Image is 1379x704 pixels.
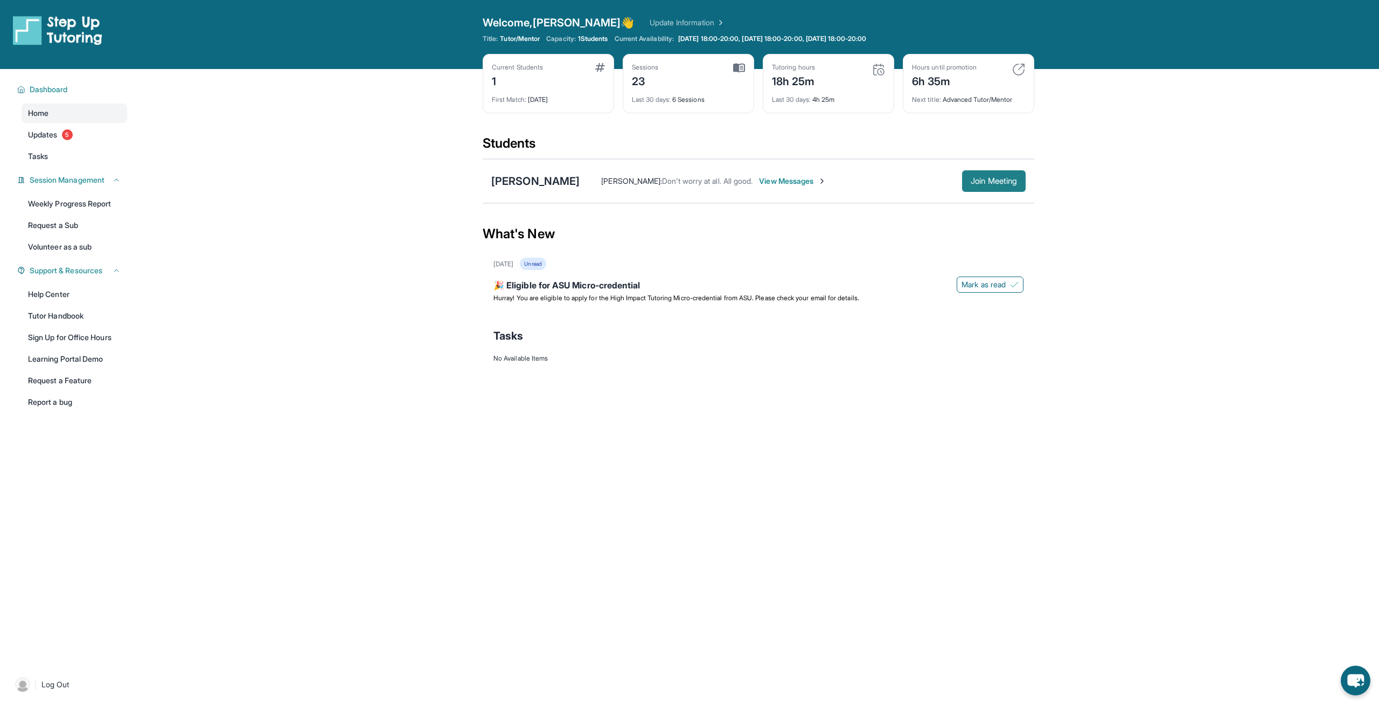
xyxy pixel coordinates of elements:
button: Session Management [25,175,121,185]
a: Help Center [22,285,127,304]
div: 1 [492,72,543,89]
span: 1 Students [578,34,608,43]
div: 23 [632,72,659,89]
span: Join Meeting [971,178,1017,184]
div: What's New [483,210,1034,258]
button: chat-button [1341,666,1370,695]
span: Home [28,108,48,119]
div: Advanced Tutor/Mentor [912,89,1025,104]
a: Request a Sub [22,216,127,235]
span: Tasks [493,328,523,343]
div: 🎉 Eligible for ASU Micro-credential [493,279,1023,294]
div: [DATE] [492,89,605,104]
span: Dashboard [30,84,68,95]
a: Report a bug [22,392,127,412]
span: Tasks [28,151,48,162]
img: user-img [15,677,30,692]
span: Hurray! You are eligible to apply for the High Impact Tutoring Micro-credential from ASU. Please ... [493,294,859,302]
span: Log Out [41,679,69,690]
span: Title: [483,34,498,43]
div: No Available Items [493,354,1023,363]
a: Learning Portal Demo [22,349,127,369]
span: Capacity: [546,34,576,43]
img: card [1012,63,1025,76]
span: Don't worry at all. All good. [662,176,753,185]
button: Join Meeting [962,170,1026,192]
span: Updates [28,129,58,140]
img: logo [13,15,102,45]
span: Welcome, [PERSON_NAME] 👋 [483,15,635,30]
div: 6h 35m [912,72,977,89]
a: |Log Out [11,673,127,696]
button: Dashboard [25,84,121,95]
span: [DATE] 18:00-20:00, [DATE] 18:00-20:00, [DATE] 18:00-20:00 [678,34,866,43]
span: Last 30 days : [632,95,671,103]
span: Last 30 days : [772,95,811,103]
span: Mark as read [962,279,1006,290]
a: Update Information [650,17,725,28]
div: 6 Sessions [632,89,745,104]
div: Unread [520,258,546,270]
a: Request a Feature [22,371,127,390]
div: Tutoring hours [772,63,815,72]
a: Weekly Progress Report [22,194,127,213]
a: Sign Up for Office Hours [22,328,127,347]
span: [PERSON_NAME] : [601,176,662,185]
button: Support & Resources [25,265,121,276]
span: 5 [62,129,73,140]
a: Home [22,103,127,123]
a: Tutor Handbook [22,306,127,326]
div: Sessions [632,63,659,72]
div: Students [483,135,1034,158]
button: Mark as read [957,277,1023,293]
span: Next title : [912,95,941,103]
span: Current Availability: [615,34,674,43]
div: 4h 25m [772,89,885,104]
div: [PERSON_NAME] [491,174,580,189]
span: First Match : [492,95,526,103]
span: | [34,678,37,691]
div: [DATE] [493,260,513,268]
img: card [733,63,745,73]
a: Volunteer as a sub [22,237,127,257]
div: 18h 25m [772,72,815,89]
a: Tasks [22,147,127,166]
img: Chevron Right [714,17,725,28]
div: Current Students [492,63,543,72]
span: Tutor/Mentor [500,34,540,43]
a: Updates5 [22,125,127,144]
img: card [595,63,605,72]
img: card [872,63,885,76]
span: View Messages [759,176,826,187]
span: Session Management [30,175,105,185]
div: Hours until promotion [912,63,977,72]
a: [DATE] 18:00-20:00, [DATE] 18:00-20:00, [DATE] 18:00-20:00 [676,34,868,43]
img: Chevron-Right [818,177,826,185]
span: Support & Resources [30,265,102,276]
img: Mark as read [1010,280,1019,289]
